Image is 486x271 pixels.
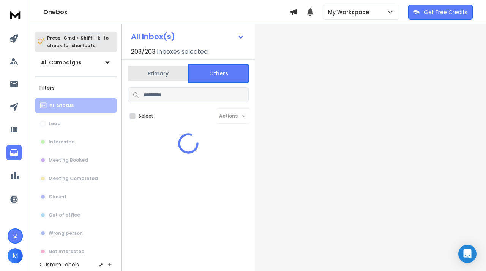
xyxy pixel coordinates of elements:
[43,8,290,17] h1: Onebox
[424,8,467,16] p: Get Free Credits
[35,55,117,70] button: All Campaigns
[131,33,175,40] h1: All Inbox(s)
[8,248,23,263] button: M
[47,34,109,49] p: Press to check for shortcuts.
[408,5,473,20] button: Get Free Credits
[131,47,155,56] span: 203 / 203
[328,8,372,16] p: My Workspace
[188,64,249,83] button: Others
[8,8,23,22] img: logo
[128,65,188,82] button: Primary
[458,245,477,263] div: Open Intercom Messenger
[35,83,117,93] h3: Filters
[125,29,250,44] button: All Inbox(s)
[157,47,208,56] h3: Inboxes selected
[39,261,79,268] h3: Custom Labels
[41,59,82,66] h1: All Campaigns
[62,33,101,42] span: Cmd + Shift + k
[139,113,153,119] label: Select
